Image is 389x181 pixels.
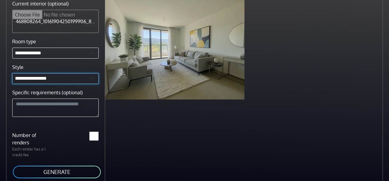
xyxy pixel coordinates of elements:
label: Room type [12,38,36,45]
p: Each render has a 1 credit fee [9,146,55,158]
label: Style [12,63,24,71]
label: Specific requirements (optional) [12,89,83,96]
button: GENERATE [12,165,101,179]
label: Number of renders [9,132,55,146]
